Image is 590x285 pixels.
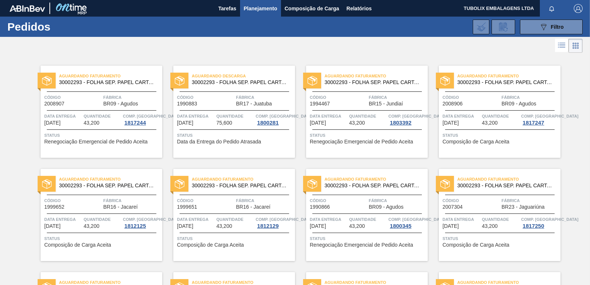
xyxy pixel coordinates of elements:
[442,139,509,145] span: Composição de Carga Aceita
[308,179,317,189] img: status
[177,139,261,145] span: Data da Entrega do Pedido Atrasada
[388,112,426,126] a: Comp. [GEOGRAPHIC_DATA]1803392
[216,112,254,120] span: Quantidade
[324,72,428,80] span: Aguardando Faturamento
[295,66,428,158] a: statusAguardando Faturamento30002293 - FOLHA SEP. PAPEL CARTAO 1200x1000M 350gCódigo1994467Fábric...
[521,216,578,223] span: Comp. Carga
[308,76,317,86] img: status
[442,120,459,126] span: 24/09/2025
[177,216,215,223] span: Data entrega
[442,223,459,229] span: 27/09/2025
[310,204,330,210] span: 1990866
[256,216,313,223] span: Comp. Carga
[177,223,193,229] span: 26/09/2025
[44,216,82,223] span: Data entrega
[442,235,559,242] span: Status
[473,20,489,34] div: Importar Negociações dos Pedidos
[123,216,160,229] a: Comp. [GEOGRAPHIC_DATA]1812125
[428,66,560,158] a: statusAguardando Faturamento30002293 - FOLHA SEP. PAPEL CARTAO 1200x1000M 350gCódigo2008906Fábric...
[555,39,569,53] div: Visão em Lista
[310,235,426,242] span: Status
[29,66,162,158] a: statusAguardando Faturamento30002293 - FOLHA SEP. PAPEL CARTAO 1200x1000M 350gCódigo2008907Fábric...
[103,197,160,204] span: Fábrica
[442,112,480,120] span: Data entrega
[236,197,293,204] span: Fábrica
[295,169,428,261] a: statusAguardando Faturamento30002293 - FOLHA SEP. PAPEL CARTAO 1200x1000M 350gCódigo1990866Fábric...
[347,4,372,13] span: Relatórios
[44,223,60,229] span: 24/09/2025
[521,120,545,126] div: 1817247
[29,169,162,261] a: statusAguardando Faturamento30002293 - FOLHA SEP. PAPEL CARTAO 1200x1000M 350gCódigo1999652Fábric...
[177,101,197,107] span: 1990883
[44,235,160,242] span: Status
[42,76,52,86] img: status
[44,101,65,107] span: 2008907
[349,216,387,223] span: Quantidade
[7,22,114,31] h1: Pedidos
[84,112,121,120] span: Quantidade
[457,80,555,85] span: 30002293 - FOLHA SEP. PAPEL CARTAO 1200x1000M 350g
[388,216,426,229] a: Comp. [GEOGRAPHIC_DATA]1800345
[162,66,295,158] a: statusAguardando Descarga30002293 - FOLHA SEP. PAPEL CARTAO 1200x1000M 350gCódigo1990883FábricaBR...
[44,139,147,145] span: Renegociação Emergencial de Pedido Aceita
[388,112,445,120] span: Comp. Carga
[442,101,463,107] span: 2008906
[502,197,559,204] span: Fábrica
[59,183,156,188] span: 30002293 - FOLHA SEP. PAPEL CARTAO 1200x1000M 350g
[103,204,138,210] span: BR16 - Jacareí
[388,120,413,126] div: 1803392
[457,175,560,183] span: Aguardando Faturamento
[256,223,280,229] div: 1812129
[44,197,101,204] span: Código
[192,80,289,85] span: 30002293 - FOLHA SEP. PAPEL CARTAO 1200x1000M 350g
[310,197,367,204] span: Código
[177,197,234,204] span: Código
[324,80,422,85] span: 30002293 - FOLHA SEP. PAPEL CARTAO 1200x1000M 350g
[256,112,293,126] a: Comp. [GEOGRAPHIC_DATA]1800281
[310,101,330,107] span: 1994467
[84,216,121,223] span: Quantidade
[310,94,367,101] span: Código
[42,179,52,189] img: status
[59,80,156,85] span: 30002293 - FOLHA SEP. PAPEL CARTAO 1200x1000M 350g
[520,20,583,34] button: Filtro
[162,169,295,261] a: statusAguardando Faturamento30002293 - FOLHA SEP. PAPEL CARTAO 1200x1000M 350gCódigo1999651Fábric...
[177,204,197,210] span: 1999651
[44,132,160,139] span: Status
[192,72,295,80] span: Aguardando Descarga
[349,223,365,229] span: 43,200
[216,120,232,126] span: 75,600
[256,216,293,229] a: Comp. [GEOGRAPHIC_DATA]1812129
[310,139,413,145] span: Renegociação Emergencial de Pedido Aceita
[123,216,180,223] span: Comp. Carga
[324,175,428,183] span: Aguardando Faturamento
[442,242,509,248] span: Composição de Carga Aceita
[177,94,234,101] span: Código
[369,94,426,101] span: Fábrica
[574,4,583,13] img: Logout
[457,72,560,80] span: Aguardando Faturamento
[44,204,65,210] span: 1999652
[216,223,232,229] span: 43,200
[349,120,365,126] span: 43,200
[442,94,500,101] span: Código
[428,169,560,261] a: statusAguardando Faturamento30002293 - FOLHA SEP. PAPEL CARTAO 1200x1000M 350gCódigo2007304Fábric...
[540,3,563,14] button: Notificações
[369,204,403,210] span: BR09 - Agudos
[310,242,413,248] span: Renegociação Emergencial de Pedido Aceita
[236,101,272,107] span: BR17 - Juatuba
[84,223,100,229] span: 43,200
[192,175,295,183] span: Aguardando Faturamento
[216,216,254,223] span: Quantidade
[244,4,277,13] span: Planejamento
[442,204,463,210] span: 2007304
[236,204,270,210] span: BR16 - Jacareí
[256,112,313,120] span: Comp. Carga
[502,101,536,107] span: BR09 - Agudos
[177,120,193,126] span: 22/09/2025
[123,112,160,126] a: Comp. [GEOGRAPHIC_DATA]1817244
[569,39,583,53] div: Visão em Cards
[175,76,184,86] img: status
[177,132,293,139] span: Status
[521,112,578,120] span: Comp. Carga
